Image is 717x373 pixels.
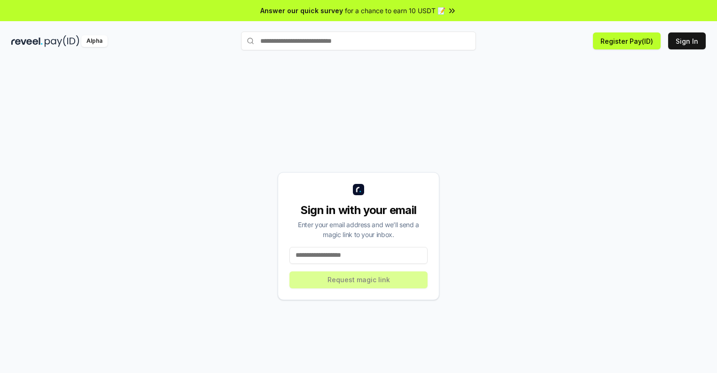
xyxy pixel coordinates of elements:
span: for a chance to earn 10 USDT 📝 [345,6,445,16]
button: Sign In [668,32,706,49]
img: logo_small [353,184,364,195]
img: reveel_dark [11,35,43,47]
div: Sign in with your email [289,203,428,218]
img: pay_id [45,35,79,47]
span: Answer our quick survey [260,6,343,16]
div: Alpha [81,35,108,47]
div: Enter your email address and we’ll send a magic link to your inbox. [289,220,428,239]
button: Register Pay(ID) [593,32,661,49]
